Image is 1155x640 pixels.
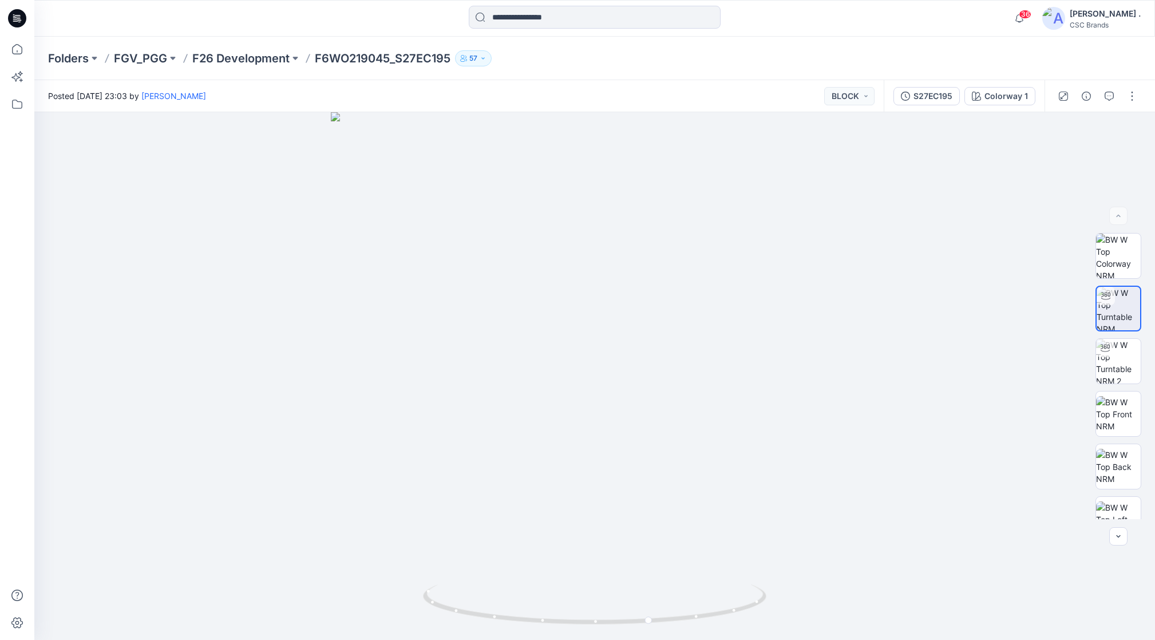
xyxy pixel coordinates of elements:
[964,87,1035,105] button: Colorway 1
[114,50,167,66] a: FGV_PGG
[1096,501,1141,538] img: BW W Top Left NRM
[192,50,290,66] a: F26 Development
[1097,287,1140,330] img: BW W Top Turntable NRM
[893,87,960,105] button: S27EC195
[1096,339,1141,384] img: BW W Top Turntable NRM 2
[48,90,206,102] span: Posted [DATE] 23:03 by
[469,52,477,65] p: 57
[1042,7,1065,30] img: avatar
[1070,7,1141,21] div: [PERSON_NAME] .
[1096,396,1141,432] img: BW W Top Front NRM
[1077,87,1095,105] button: Details
[48,50,89,66] a: Folders
[141,91,206,101] a: [PERSON_NAME]
[455,50,492,66] button: 57
[984,90,1028,102] div: Colorway 1
[1096,234,1141,278] img: BW W Top Colorway NRM
[913,90,952,102] div: S27EC195
[1019,10,1031,19] span: 36
[1096,449,1141,485] img: BW W Top Back NRM
[315,50,450,66] p: F6WO219045_S27EC195
[1070,21,1141,29] div: CSC Brands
